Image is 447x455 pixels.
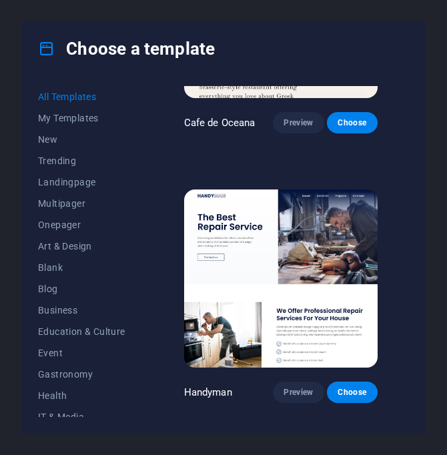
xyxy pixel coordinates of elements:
span: Business [38,305,125,316]
span: Preview [284,117,313,128]
span: Choose [338,117,367,128]
button: Multipager [38,193,125,214]
span: IT & Media [38,412,125,422]
button: Blank [38,257,125,278]
button: Onepager [38,214,125,236]
span: Health [38,390,125,401]
button: All Templates [38,86,125,107]
button: Choose [327,112,378,133]
button: Art & Design [38,236,125,257]
button: Business [38,300,125,321]
button: Gastronomy [38,364,125,385]
button: Choose [327,382,378,403]
button: Landingpage [38,171,125,193]
button: Event [38,342,125,364]
span: New [38,134,125,145]
button: Blog [38,278,125,300]
span: Choose [338,387,367,398]
p: Cafe de Oceana [184,116,256,129]
button: My Templates [38,107,125,129]
span: Event [38,348,125,358]
span: Trending [38,155,125,166]
span: Art & Design [38,241,125,252]
button: Preview [273,112,324,133]
span: Onepager [38,219,125,230]
span: Landingpage [38,177,125,187]
button: Trending [38,150,125,171]
button: Health [38,385,125,406]
h4: Choose a template [38,38,215,59]
button: Education & Culture [38,321,125,342]
p: Handyman [184,386,232,399]
span: Preview [284,387,313,398]
button: Preview [273,382,324,403]
span: My Templates [38,113,125,123]
span: Education & Culture [38,326,125,337]
span: All Templates [38,91,125,102]
button: IT & Media [38,406,125,428]
span: Gastronomy [38,369,125,380]
span: Blog [38,284,125,294]
span: Multipager [38,198,125,209]
img: Handyman [184,189,378,368]
button: New [38,129,125,150]
span: Blank [38,262,125,273]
